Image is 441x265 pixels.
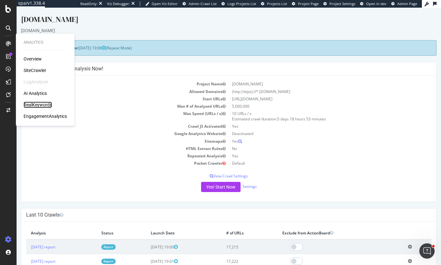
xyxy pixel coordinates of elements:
div: [DOMAIN_NAME] [4,6,420,20]
span: Open Viz Editor [152,1,178,6]
td: Crawl JS Activated [10,115,212,122]
a: AI Analytics [24,90,47,97]
span: Admin Crawl List [189,1,217,6]
td: [URL][DOMAIN_NAME] [212,88,415,95]
a: Admin Page [391,1,417,6]
td: [DOMAIN_NAME] [212,73,415,80]
th: Status [80,219,129,232]
td: Google Analytics Website [10,122,212,130]
td: Yes [212,145,415,152]
p: View Crawl Settings [10,166,415,171]
td: Allowed Domains [10,80,212,88]
td: Sitemaps [10,130,212,137]
span: Projects List [267,1,287,6]
td: (http|https)://*.[DOMAIN_NAME] [212,80,415,88]
iframe: Intercom live chat [419,243,435,259]
a: Project Settings [323,1,355,6]
td: Default [212,152,415,159]
td: Start URLs [10,88,212,95]
td: Project Name [10,73,212,80]
div: (Repeat Mode) [4,32,420,48]
button: Yes! Start Now [184,174,224,184]
a: RealKeywords [24,102,52,108]
a: EngagementAnalytics [24,113,67,119]
td: Repeated Analysis [10,145,212,152]
td: 5,000,000 [212,95,415,102]
span: Logs Projects List [228,1,256,6]
td: No [212,137,415,145]
div: Analytics [24,40,67,45]
a: Open in dev [360,1,387,6]
a: Report [85,237,99,242]
a: [DATE] report [14,251,39,256]
a: Report [85,251,99,256]
td: 17,222 [205,247,261,261]
div: Viz Debugger: [107,1,130,6]
td: Pocket Crawler [10,152,212,159]
span: Open in dev [366,1,387,6]
span: Project Page [298,1,319,6]
th: Launch Date [129,219,205,232]
td: Yes [212,130,415,137]
a: Projects List [261,1,287,6]
div: [DOMAIN_NAME] [4,20,420,26]
a: Admin Crawl List [183,1,217,6]
th: # of URLs [205,219,261,232]
a: Open Viz Editor [145,1,178,6]
a: Settings [226,176,240,182]
td: Deactivated [212,122,415,130]
span: [DATE] 19:01 [134,251,161,256]
span: [DATE] 19:00 [62,38,89,43]
h4: Configure your New Analysis Now! [10,58,415,64]
strong: Next Launch Scheduled for: [10,38,62,43]
a: Overview [24,56,42,62]
span: 5 days 18 hours 53 minutes [261,109,309,114]
a: Logs Projects List [221,1,256,6]
th: Analysis [10,219,80,232]
a: [DATE] report [14,237,39,242]
div: LogAnalyzer [24,79,48,85]
h4: Last 10 Crawls [10,204,415,211]
th: Exclude from ActionBoard [261,219,387,232]
span: Project Settings [329,1,355,6]
span: Admin Page [397,1,417,6]
div: ReadOnly: [80,1,98,6]
td: 17,215 [205,232,261,247]
a: Project Page [292,1,319,6]
td: Max # of Analysed URLs [10,95,212,102]
span: [DATE] 19:00 [134,237,161,242]
td: Max Speed (URLs / s) [10,102,212,115]
a: SiteCrawler [24,67,46,74]
td: HTML Extract Rules [10,137,212,145]
td: 10 URLs / s Estimated crawl duration: [212,102,415,115]
td: Yes [212,115,415,122]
